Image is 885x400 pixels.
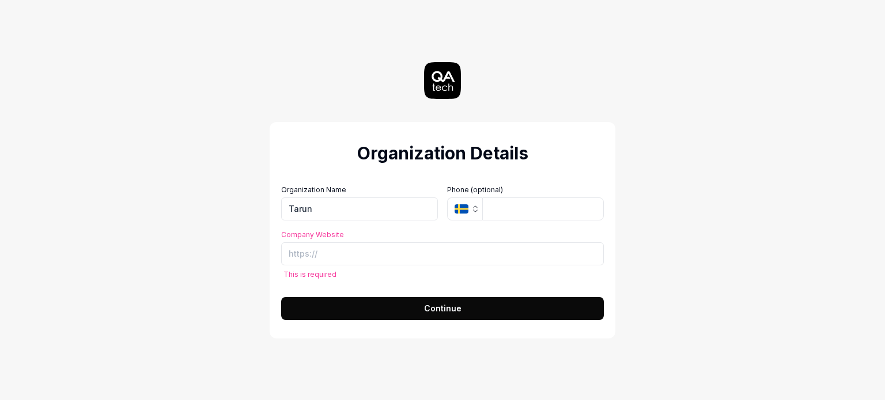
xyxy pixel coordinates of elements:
[283,269,336,280] span: This is required
[281,242,604,265] input: https://
[281,297,604,320] button: Continue
[281,230,604,240] label: Company Website
[424,302,462,314] span: Continue
[281,140,604,166] h2: Organization Details
[447,185,604,195] label: Phone (optional)
[281,185,438,195] label: Organization Name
